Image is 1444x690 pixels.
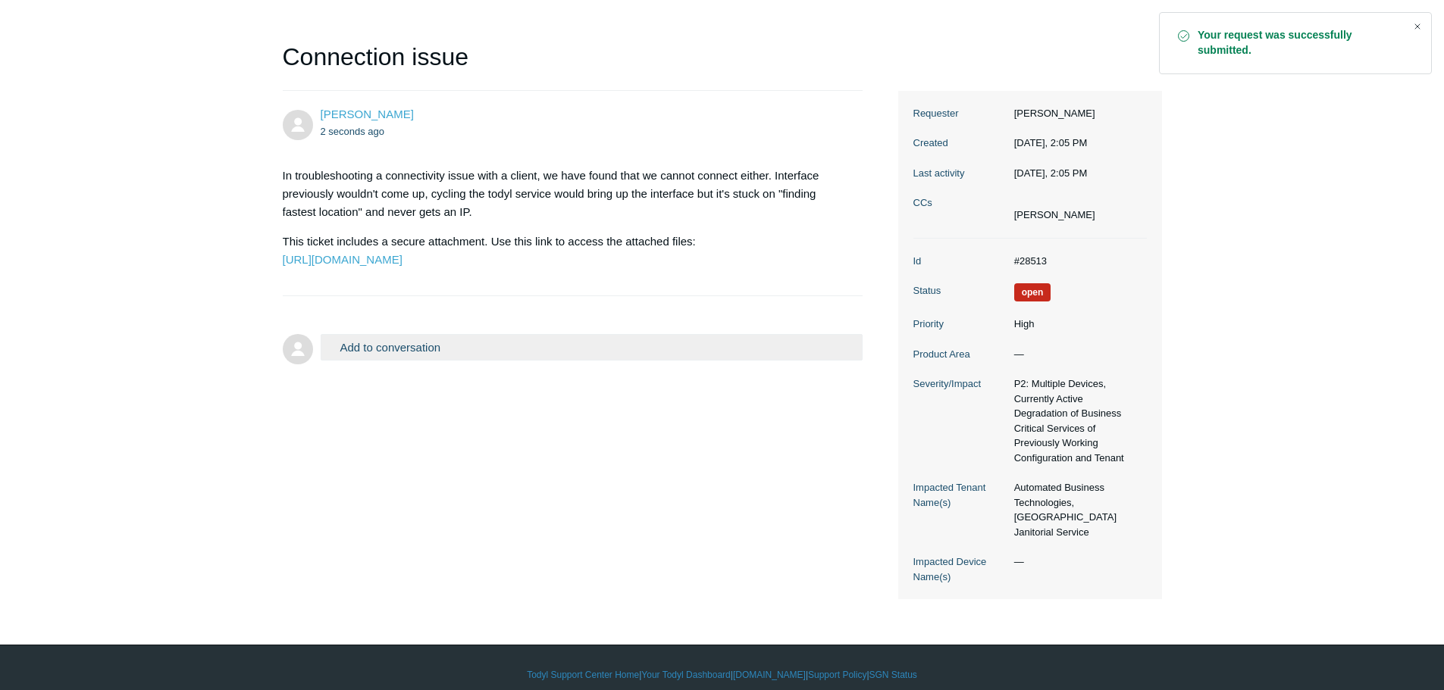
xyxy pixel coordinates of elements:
[1007,317,1147,332] dd: High
[913,136,1007,151] dt: Created
[1007,347,1147,362] dd: —
[1007,106,1147,121] dd: [PERSON_NAME]
[1198,28,1401,58] strong: Your request was successfully submitted.
[1007,554,1147,570] dd: —
[913,254,1007,269] dt: Id
[913,317,1007,332] dt: Priority
[641,668,730,682] a: Your Todyl Dashboard
[913,106,1007,121] dt: Requester
[733,668,806,682] a: [DOMAIN_NAME]
[1007,480,1147,539] dd: Automated Business Technologies, [GEOGRAPHIC_DATA] Janitorial Service
[283,167,848,221] p: In troubleshooting a connectivity issue with a client, we have found that we cannot connect eithe...
[869,668,917,682] a: SGN Status
[283,233,848,269] p: This ticket includes a secure attachment. Use this link to access the attached files:
[1007,376,1147,465] dd: P2: Multiple Devices, Currently Active Degradation of Business Critical Services of Previously Wo...
[1014,208,1095,223] li: Jon Aderhold
[913,554,1007,584] dt: Impacted Device Name(s)
[913,166,1007,181] dt: Last activity
[283,39,863,91] h1: Connection issue
[913,283,1007,298] dt: Status
[283,253,403,266] a: [URL][DOMAIN_NAME]
[913,195,1007,211] dt: CCs
[808,668,866,682] a: Support Policy
[283,668,1162,682] div: | | | |
[321,108,414,120] a: [PERSON_NAME]
[1007,254,1147,269] dd: #28513
[1014,137,1088,148] time: 09/29/2025, 14:05
[913,480,1007,510] dt: Impacted Tenant Name(s)
[1014,167,1088,179] time: 09/29/2025, 14:05
[1014,283,1051,301] span: We are working on a response for you
[913,347,1007,362] dt: Product Area
[1407,16,1428,37] div: Close
[321,108,414,120] span: Dean Manelis
[321,334,863,361] button: Add to conversation
[527,668,639,682] a: Todyl Support Center Home
[913,376,1007,392] dt: Severity/Impact
[321,126,385,137] time: 09/29/2025, 14:05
